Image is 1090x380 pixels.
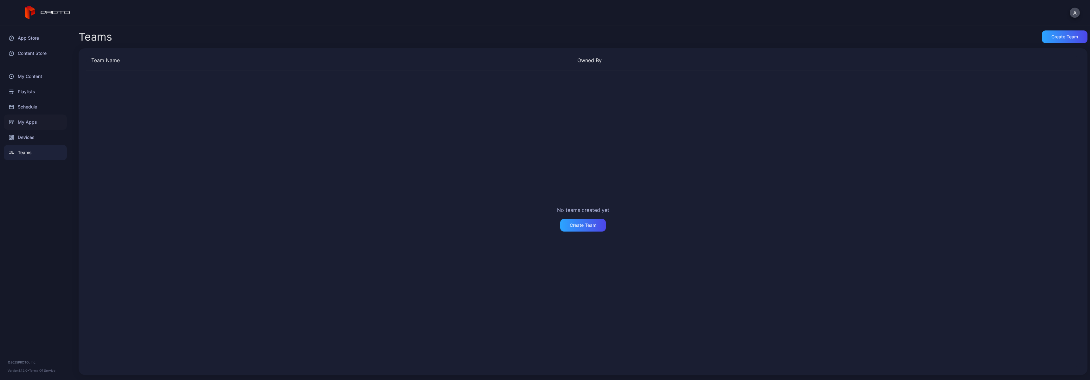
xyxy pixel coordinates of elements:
[8,360,63,365] div: © 2025 PROTO, Inc.
[560,219,606,232] button: Create Team
[8,369,29,372] span: Version 1.12.0 •
[570,223,596,228] div: Create Team
[91,56,572,64] div: Team Name
[4,115,67,130] a: My Apps
[577,56,1058,64] div: Owned By
[4,69,67,84] a: My Content
[1051,34,1078,39] div: Create Team
[4,130,67,145] a: Devices
[4,145,67,160] a: Teams
[4,84,67,99] a: Playlists
[29,369,55,372] a: Terms Of Service
[1070,8,1080,18] button: A
[4,99,67,115] a: Schedule
[4,46,67,61] a: Content Store
[1042,30,1087,43] button: Create Team
[79,31,112,42] div: Teams
[4,30,67,46] a: App Store
[557,206,609,214] div: No teams created yet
